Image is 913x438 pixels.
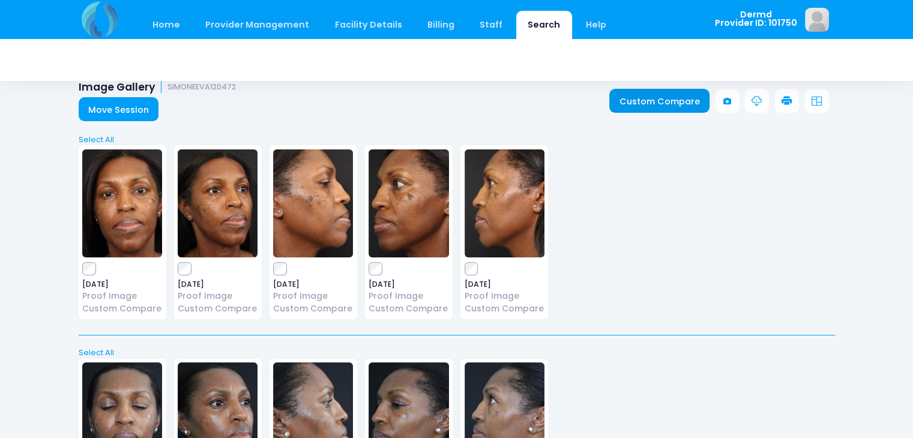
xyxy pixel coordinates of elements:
[468,11,514,39] a: Staff
[465,149,544,257] img: image
[805,8,829,32] img: image
[178,281,258,288] span: [DATE]
[194,11,321,39] a: Provider Management
[82,290,162,302] a: Proof Image
[79,97,159,121] a: Move Session
[74,347,839,359] a: Select All
[178,302,258,315] a: Custom Compare
[82,302,162,315] a: Custom Compare
[79,81,237,94] h1: Image Gallery
[574,11,618,39] a: Help
[609,89,710,113] a: Custom Compare
[465,302,544,315] a: Custom Compare
[369,149,448,257] img: image
[74,134,839,146] a: Select All
[465,281,544,288] span: [DATE]
[82,281,162,288] span: [DATE]
[415,11,466,39] a: Billing
[516,11,572,39] a: Search
[141,11,192,39] a: Home
[369,281,448,288] span: [DATE]
[715,10,797,28] span: Dermd Provider ID: 101750
[465,290,544,302] a: Proof Image
[273,302,353,315] a: Custom Compare
[323,11,414,39] a: Facility Details
[273,281,353,288] span: [DATE]
[369,302,448,315] a: Custom Compare
[82,149,162,257] img: image
[178,290,258,302] a: Proof Image
[273,149,353,257] img: image
[273,290,353,302] a: Proof Image
[167,83,236,92] small: SIMONEEVA120472
[369,290,448,302] a: Proof Image
[178,149,258,257] img: image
